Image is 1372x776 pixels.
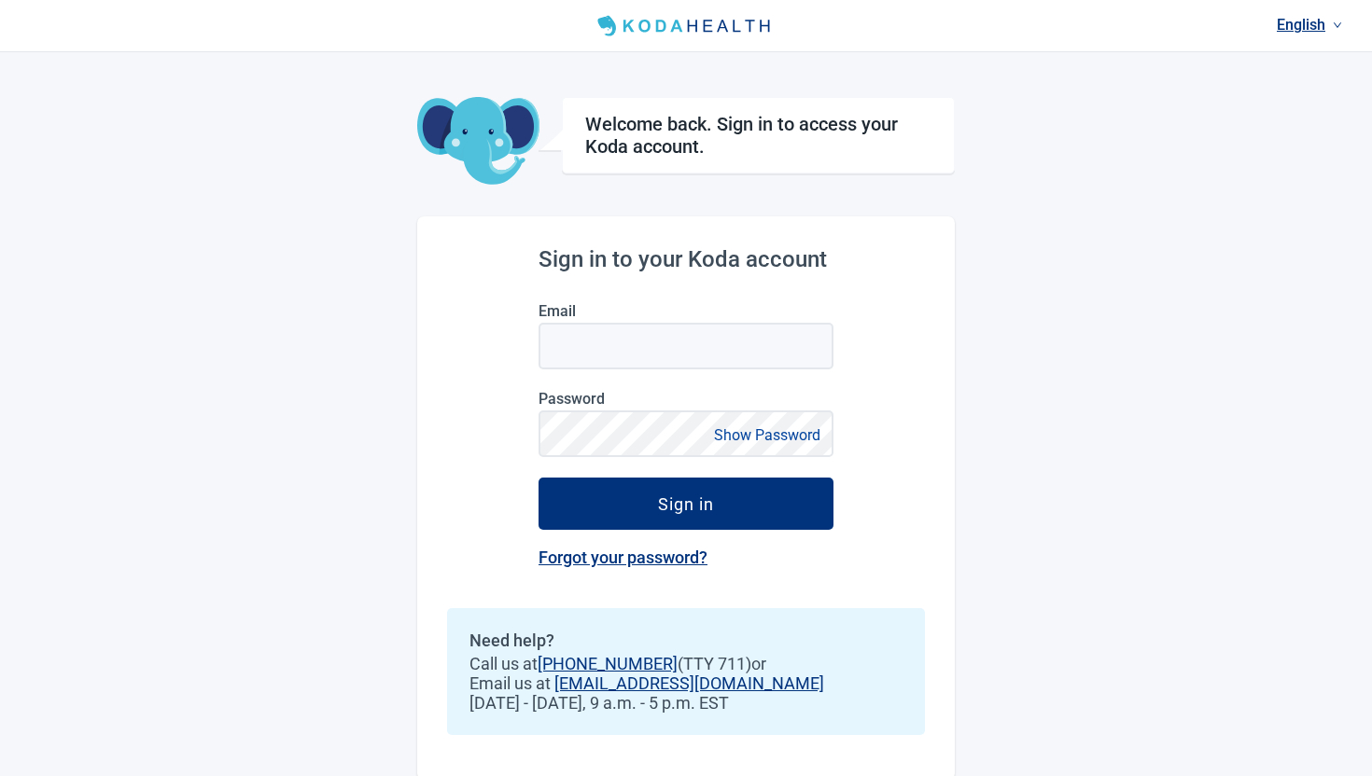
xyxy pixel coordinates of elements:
label: Email [539,302,833,320]
a: [PHONE_NUMBER] [538,654,678,673]
button: Sign in [539,478,833,530]
span: Email us at [469,673,903,693]
span: Call us at (TTY 711) or [469,654,903,673]
div: Sign in [658,494,714,513]
button: Show Password [708,423,826,448]
img: Koda Health [590,11,782,41]
h2: Sign in to your Koda account [539,246,833,272]
a: [EMAIL_ADDRESS][DOMAIN_NAME] [554,673,824,693]
a: Forgot your password? [539,547,707,567]
h2: Need help? [469,630,903,650]
a: Current language: English [1269,9,1350,40]
img: Koda Elephant [417,97,539,187]
h1: Welcome back. Sign in to access your Koda account. [585,113,931,158]
span: down [1333,21,1342,30]
label: Password [539,390,833,408]
span: [DATE] - [DATE], 9 a.m. - 5 p.m. EST [469,693,903,713]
